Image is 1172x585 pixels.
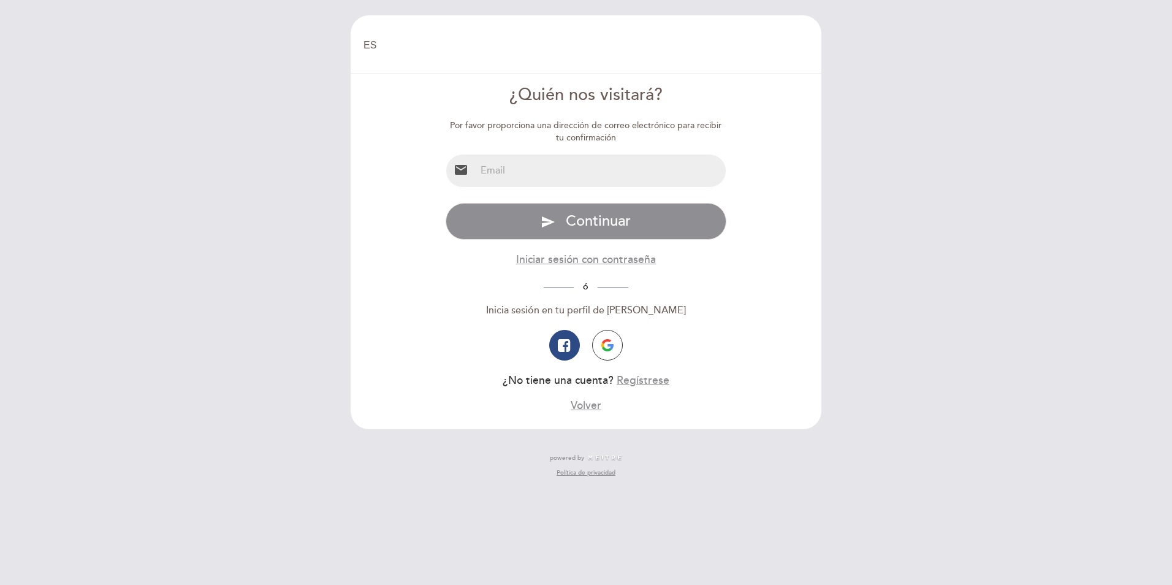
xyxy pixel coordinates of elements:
div: ¿Quién nos visitará? [446,83,727,107]
span: ó [574,281,598,292]
i: email [454,162,468,177]
div: Inicia sesión en tu perfil de [PERSON_NAME] [446,304,727,318]
img: icon-google.png [601,339,614,351]
i: send [541,215,555,229]
span: ¿No tiene una cuenta? [503,374,614,387]
button: send Continuar [446,203,727,240]
input: Email [476,155,726,187]
button: Volver [571,398,601,413]
a: powered by [550,454,622,462]
button: Regístrese [617,373,669,388]
button: Iniciar sesión con contraseña [516,252,656,267]
div: Por favor proporciona una dirección de correo electrónico para recibir tu confirmación [446,120,727,144]
a: Política de privacidad [557,468,615,477]
img: MEITRE [587,455,622,461]
span: Continuar [566,212,631,230]
span: powered by [550,454,584,462]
